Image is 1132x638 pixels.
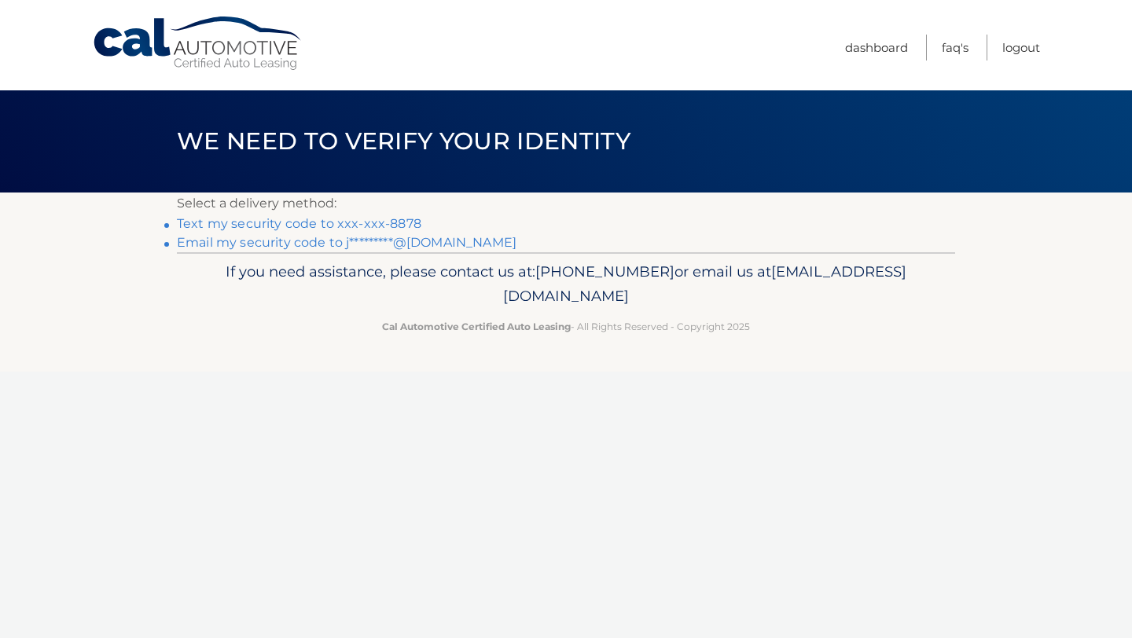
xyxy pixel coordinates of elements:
p: Select a delivery method: [177,192,955,214]
a: Text my security code to xxx-xxx-8878 [177,216,421,231]
a: Dashboard [845,35,908,60]
p: If you need assistance, please contact us at: or email us at [187,259,945,310]
p: - All Rights Reserved - Copyright 2025 [187,318,945,335]
strong: Cal Automotive Certified Auto Leasing [382,321,571,332]
span: [PHONE_NUMBER] [535,262,674,280]
span: We need to verify your identity [177,126,630,156]
a: Logout [1002,35,1040,60]
a: Email my security code to j*********@[DOMAIN_NAME] [177,235,516,250]
a: FAQ's [942,35,968,60]
a: Cal Automotive [92,16,304,71]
